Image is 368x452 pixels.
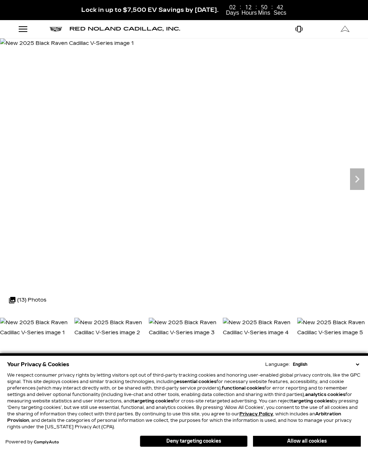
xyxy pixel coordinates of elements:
[5,440,59,444] div: Powered by
[291,361,361,368] select: Language Select
[273,4,287,10] span: 42
[255,4,257,10] span: :
[239,411,273,416] a: Privacy Policy
[226,10,239,16] span: Days
[241,4,255,10] span: 12
[291,399,332,404] strong: targeting cookies
[271,4,273,10] span: :
[69,27,180,32] a: Red Noland Cadillac, Inc.
[69,26,180,32] span: Red Noland Cadillac, Inc.
[176,379,216,384] strong: essential cookies
[350,168,364,190] div: Next
[322,20,368,38] a: Open Get Directions Modal
[273,10,287,16] span: Secs
[140,435,248,447] button: Deny targeting cookies
[74,318,145,338] img: New 2025 Black Raven Cadillac V-Series image 2
[253,436,361,447] button: Allow all cookies
[132,399,173,404] strong: targeting cookies
[276,20,322,38] a: Open Phone Modal
[34,440,59,444] a: ComplyAuto
[149,318,220,338] img: New 2025 Black Raven Cadillac V-Series image 3
[356,4,364,12] a: Close
[241,10,255,16] span: Hours
[305,392,345,397] strong: analytics cookies
[257,4,271,10] span: 50
[223,318,294,338] img: New 2025 Black Raven Cadillac V-Series image 4
[265,362,290,367] div: Language:
[297,318,368,338] img: New 2025 Black Raven Cadillac V-Series image 5
[257,10,271,16] span: Mins
[7,359,69,369] span: Your Privacy & Cookies
[81,6,218,13] span: Lock in up to $7,500 EV Savings by [DATE].
[239,4,241,10] span: :
[7,372,361,430] p: We respect consumer privacy rights by letting visitors opt out of third-party tracking cookies an...
[5,292,50,309] div: (13) Photos
[50,27,62,32] img: Cadillac logo
[226,4,239,10] span: 02
[222,386,264,391] strong: functional cookies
